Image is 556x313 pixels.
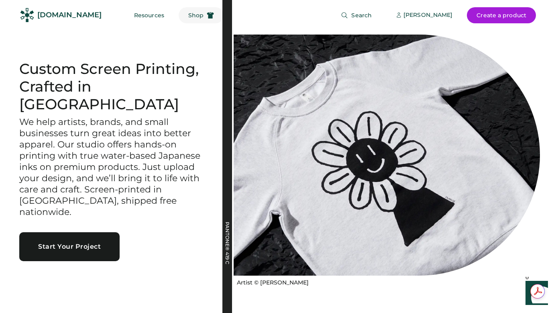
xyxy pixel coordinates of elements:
div: [DOMAIN_NAME] [37,10,102,20]
h1: Custom Screen Printing, Crafted in [GEOGRAPHIC_DATA] [19,60,203,113]
iframe: Front Chat [518,277,552,311]
div: Artist © [PERSON_NAME] [237,279,309,287]
div: PANTONE® 419 C [225,222,230,302]
button: Create a product [467,7,536,23]
div: [PERSON_NAME] [403,11,452,19]
button: Start Your Project [19,232,120,261]
h3: We help artists, brands, and small businesses turn great ideas into better apparel. Our studio of... [19,117,203,217]
img: Rendered Logo - Screens [20,8,34,22]
a: Artist © [PERSON_NAME] [234,276,309,287]
button: Search [331,7,381,23]
span: Shop [188,12,204,18]
button: Resources [124,7,174,23]
button: Shop [179,7,224,23]
span: Search [351,12,372,18]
